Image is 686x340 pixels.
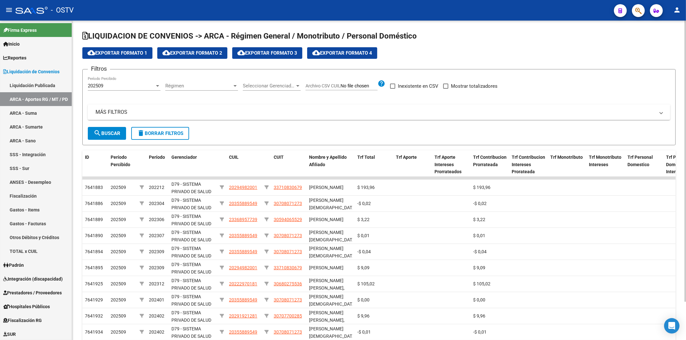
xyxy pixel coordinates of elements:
[137,130,183,136] span: Borrar Filtros
[149,201,164,206] span: 202304
[94,129,101,137] mat-icon: search
[111,297,126,302] span: 202509
[88,64,110,73] h3: Filtros
[229,155,239,160] span: CUIL
[357,297,370,302] span: $ 0,00
[226,150,262,179] datatable-header-cell: CUIL
[357,233,370,238] span: $ 0,01
[229,217,257,222] span: 23368957739
[271,150,306,179] datatable-header-cell: CUIT
[341,83,378,89] input: Archivo CSV CUIL
[85,313,103,318] span: 7641932
[85,217,103,222] span: 7641889
[149,217,164,222] span: 202306
[357,185,375,190] span: $ 193,96
[309,310,344,323] span: [PERSON_NAME] [PERSON_NAME],
[473,185,490,190] span: $ 193,96
[111,265,126,270] span: 202509
[312,50,372,56] span: Exportar Formato 4
[274,155,284,160] span: CUIT
[432,150,471,179] datatable-header-cell: Trf Aporte Intereses Prorrateados
[149,313,164,318] span: 202402
[473,155,507,167] span: Trf Contribucion Prorrateada
[357,329,371,335] span: -$ 0,01
[85,155,89,160] span: ID
[229,313,257,318] span: 20291921281
[96,109,655,116] mat-panel-title: MÁS FILTROS
[85,265,103,270] span: 7641895
[87,50,147,56] span: Exportar Formato 1
[309,217,343,222] span: [PERSON_NAME]
[88,83,103,89] span: 202509
[274,217,302,222] span: 30594065529
[627,155,653,167] span: Trf Personal Domestico
[586,150,625,179] datatable-header-cell: Trf Monotributo Intereses
[625,150,663,179] datatable-header-cell: Trf Personal Domestico
[85,329,103,335] span: 7641934
[274,233,302,238] span: 30708071273
[229,265,257,270] span: 20294982001
[355,150,393,179] datatable-header-cell: Trf Total
[157,47,227,59] button: Exportar Formato 2
[108,150,137,179] datatable-header-cell: Período Percibido
[165,83,232,89] span: Régimen
[111,185,126,190] span: 202509
[88,104,670,120] mat-expansion-panel-header: MÁS FILTROS
[3,40,20,48] span: Inicio
[229,201,257,206] span: 20355889549
[171,198,211,218] span: D79 - SISTEMA PRIVADO DE SALUD S.A (Medicenter)
[85,233,103,238] span: 7641890
[309,246,356,266] span: [PERSON_NAME] [DEMOGRAPHIC_DATA] [PERSON_NAME],
[229,329,257,335] span: 20355889549
[111,155,130,167] span: Período Percibido
[82,31,417,40] span: LIQUIDACION DE CONVENIOS -> ARCA - Régimen General / Monotributo / Personal Doméstico
[357,249,371,254] span: -$ 0,04
[82,47,152,59] button: Exportar Formato 1
[509,150,548,179] datatable-header-cell: Trf Contribucion Intereses Prorateada
[229,281,257,286] span: 20222970181
[664,318,680,334] div: Open Intercom Messenger
[3,68,59,75] span: Liquidación de Convenios
[229,297,257,302] span: 20355889549
[87,49,95,57] mat-icon: cloud_download
[137,129,145,137] mat-icon: delete
[548,150,586,179] datatable-header-cell: Trf Monotributo
[171,262,211,282] span: D79 - SISTEMA PRIVADO DE SALUD S.A (Medicenter)
[229,249,257,254] span: 20355889549
[550,155,583,160] span: Trf Monotributo
[149,265,164,270] span: 202309
[149,249,164,254] span: 202309
[357,217,370,222] span: $ 3,22
[237,49,245,57] mat-icon: cloud_download
[357,155,375,160] span: Trf Total
[149,185,164,190] span: 202212
[171,294,211,314] span: D79 - SISTEMA PRIVADO DE SALUD S.A (Medicenter)
[398,82,438,90] span: Inexistente en CSV
[673,6,681,14] mat-icon: person
[85,297,103,302] span: 7641929
[3,303,50,310] span: Hospitales Públicos
[229,233,257,238] span: 20355889549
[171,182,211,201] span: D79 - SISTEMA PRIVADO DE SALUD S.A (Medicenter)
[473,297,485,302] span: $ 0,00
[473,233,485,238] span: $ 0,01
[434,155,462,174] span: Trf Aporte Intereses Prorrateados
[378,80,385,87] mat-icon: help
[274,329,302,335] span: 30708071273
[357,201,371,206] span: -$ 0,02
[3,331,16,338] span: SUR
[307,47,377,59] button: Exportar Formato 4
[309,185,343,190] span: [PERSON_NAME]
[309,265,343,270] span: [PERSON_NAME]
[473,281,490,286] span: $ 105,02
[149,233,164,238] span: 202307
[309,155,347,167] span: Nombre y Apellido Afiliado
[5,6,13,14] mat-icon: menu
[169,150,217,179] datatable-header-cell: Gerenciador
[306,83,341,88] span: Archivo CSV CUIL
[243,83,295,89] span: Seleccionar Gerenciador
[3,289,62,296] span: Prestadores / Proveedores
[232,47,302,59] button: Exportar Formato 3
[471,150,509,179] datatable-header-cell: Trf Contribucion Prorrateada
[396,155,417,160] span: Trf Aporte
